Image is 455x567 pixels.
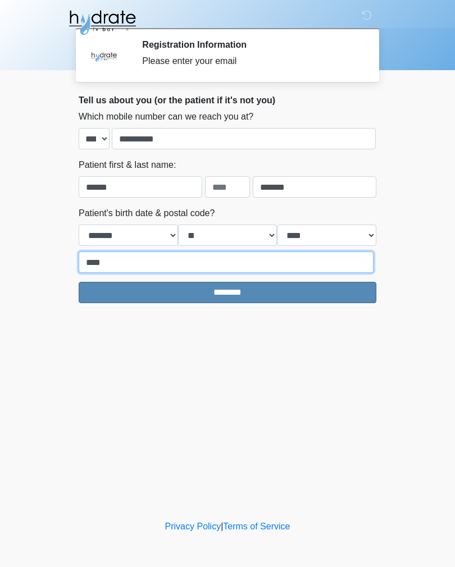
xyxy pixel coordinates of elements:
a: Terms of Service [223,522,290,531]
a: | [221,522,223,531]
label: Patient's birth date & postal code? [79,207,215,220]
div: Please enter your email [142,54,360,68]
img: Agent Avatar [87,39,121,73]
a: Privacy Policy [165,522,221,531]
img: Hydrate IV Bar - Fort Collins Logo [67,8,137,36]
h2: Tell us about you (or the patient if it's not you) [79,95,376,106]
label: Patient first & last name: [79,158,176,172]
label: Which mobile number can we reach you at? [79,110,253,124]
